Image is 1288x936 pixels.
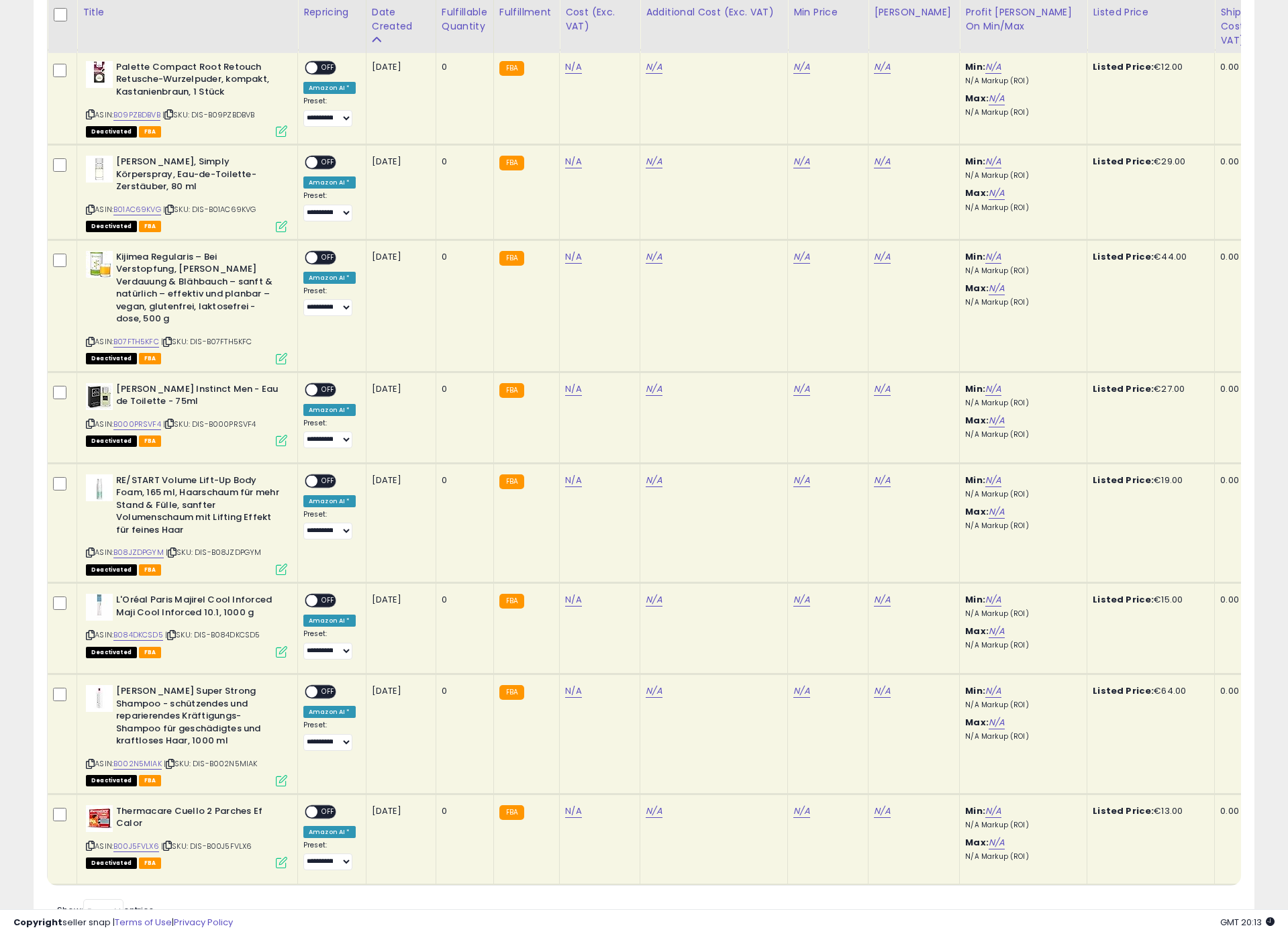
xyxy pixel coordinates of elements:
span: FBA [139,435,162,447]
a: N/A [989,625,1005,638]
small: FBA [499,594,524,609]
div: Amazon AI * [303,706,356,718]
div: €13.00 [1093,805,1204,817]
span: OFF [317,806,339,817]
span: All listings that are unavailable for purchase on Amazon for any reason other than out-of-stock [86,647,137,658]
p: N/A Markup (ROI) [965,490,1077,499]
a: N/A [646,593,662,607]
span: All listings that are unavailable for purchase on Amazon for any reason other than out-of-stock [86,857,137,869]
span: All listings that are unavailable for purchase on Amazon for any reason other than out-of-stock [86,435,137,447]
b: Listed Price: [1093,804,1154,817]
div: Preset: [303,191,356,221]
b: [PERSON_NAME], Simply Körperspray, Eau-de-Toilette-Zerstäuber, 80 ml [116,156,279,197]
div: 0.00 [1220,594,1285,606]
b: Max: [965,836,989,849]
div: €19.00 [1093,474,1204,486]
div: Amazon AI * [303,826,356,838]
a: N/A [565,474,581,487]
b: Min: [965,155,985,168]
img: 31ut+PvPyGL._SL40_.jpg [86,156,113,183]
a: B07FTH5KFC [113,336,159,348]
p: N/A Markup (ROI) [965,298,1077,307]
a: N/A [989,92,1005,105]
p: N/A Markup (ROI) [965,641,1077,650]
div: ASIN: [86,61,287,136]
a: B09PZBDBVB [113,109,160,121]
a: N/A [985,474,1001,487]
a: N/A [874,593,890,607]
div: 0 [442,156,483,168]
div: [DATE] [372,805,426,817]
a: N/A [565,684,581,698]
span: All listings that are unavailable for purchase on Amazon for any reason other than out-of-stock [86,353,137,364]
div: seller snap | | [13,917,233,929]
small: FBA [499,383,524,398]
span: OFF [317,384,339,395]
a: N/A [874,382,890,396]
b: Thermacare Cuello 2 Parches Ef Calor [116,805,279,833]
a: N/A [985,684,1001,698]
div: 0.00 [1220,156,1285,168]
a: N/A [793,155,809,168]
a: B002N5MIAK [113,758,162,770]
b: Max: [965,282,989,295]
span: FBA [139,857,162,869]
span: 2025-09-17 20:13 GMT [1220,916,1275,929]
img: 414ug8A-xRL._SL40_.jpg [86,251,113,278]
span: OFF [317,686,339,698]
div: €29.00 [1093,156,1204,168]
p: N/A Markup (ROI) [965,700,1077,710]
p: N/A Markup (ROI) [965,266,1077,276]
a: N/A [793,804,809,818]
span: OFF [317,157,339,168]
small: FBA [499,251,524,266]
a: Terms of Use [115,916,172,929]
div: €27.00 [1093,383,1204,395]
span: FBA [139,353,162,364]
div: Repricing [303,5,360,19]
a: N/A [874,684,890,698]
div: Amazon AI * [303,82,356,94]
a: N/A [985,382,1001,396]
a: N/A [985,593,1001,607]
b: [PERSON_NAME] Instinct Men - Eau de Toilette - 75ml [116,383,279,411]
div: 0 [442,685,483,697]
a: Privacy Policy [174,916,233,929]
a: N/A [989,505,1005,519]
a: N/A [565,593,581,607]
a: N/A [793,250,809,264]
small: FBA [499,156,524,170]
b: Max: [965,187,989,199]
div: 0 [442,474,483,486]
div: 0.00 [1220,805,1285,817]
div: Date Created [372,5,430,34]
div: Preset: [303,510,356,540]
div: Preset: [303,287,356,317]
span: | SKU: DIS-B08JZDPGYM [166,547,262,558]
b: Listed Price: [1093,593,1154,606]
span: FBA [139,564,162,576]
div: ASIN: [86,156,287,230]
span: | SKU: DIS-B084DKCSD5 [165,629,260,640]
div: Amazon AI * [303,615,356,627]
div: Amazon AI * [303,495,356,507]
small: FBA [499,61,524,76]
img: 21FyxmsNGyL._SL40_.jpg [86,594,113,621]
div: 0.00 [1220,474,1285,486]
p: N/A Markup (ROI) [965,521,1077,531]
a: N/A [565,155,581,168]
div: 0 [442,594,483,606]
span: All listings that are unavailable for purchase on Amazon for any reason other than out-of-stock [86,126,137,138]
b: [PERSON_NAME] Super Strong Shampoo - schützendes und reparierendes Kräftigungs-Shampoo für geschä... [116,685,279,751]
b: Max: [965,92,989,105]
a: N/A [646,155,662,168]
p: N/A Markup (ROI) [965,171,1077,180]
div: Title [83,5,292,19]
span: | SKU: DIS-B000PRSVF4 [163,419,256,429]
a: N/A [989,414,1005,427]
div: 0.00 [1220,251,1285,263]
a: N/A [874,474,890,487]
a: N/A [989,716,1005,729]
span: OFF [317,62,339,74]
span: FBA [139,126,162,138]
